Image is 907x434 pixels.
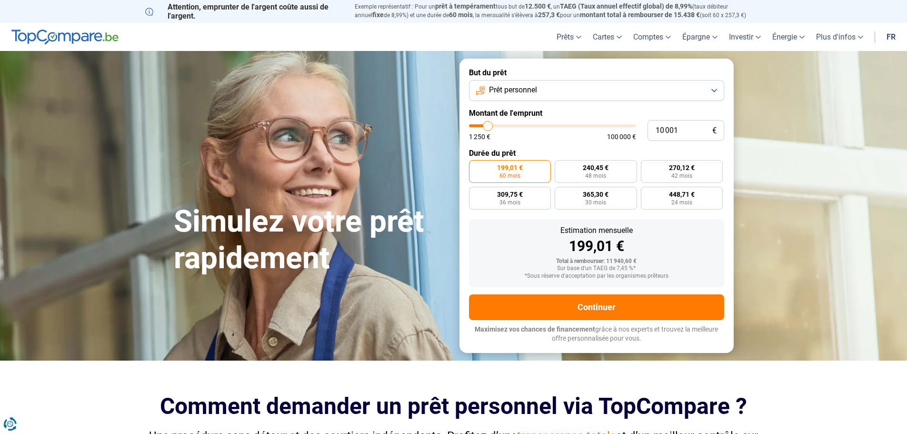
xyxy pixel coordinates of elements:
[469,133,490,140] span: 1 250 €
[538,11,560,19] span: 257,3 €
[585,173,606,179] span: 48 mois
[469,80,724,101] button: Prêt personnel
[497,191,523,198] span: 309,75 €
[469,68,724,77] label: But du prêt
[372,11,384,19] span: fixe
[881,23,901,51] a: fr
[810,23,869,51] a: Plus d'infos
[469,294,724,320] button: Continuer
[475,325,595,333] span: Maximisez vos chances de financement
[11,30,119,45] img: TopCompare
[499,173,520,179] span: 60 mois
[477,258,717,265] div: Total à rembourser: 11 940,60 €
[145,2,343,20] p: Attention, emprunter de l'argent coûte aussi de l'argent.
[469,109,724,118] label: Montant de l'emprunt
[174,203,448,277] h1: Simulez votre prêt rapidement
[449,11,473,19] span: 60 mois
[712,127,717,135] span: €
[469,149,724,158] label: Durée du prêt
[587,23,628,51] a: Cartes
[477,273,717,280] div: *Sous réserve d'acceptation par les organismes prêteurs
[607,133,636,140] span: 100 000 €
[497,164,523,171] span: 199,01 €
[723,23,767,51] a: Investir
[767,23,810,51] a: Énergie
[355,2,762,20] p: Exemple représentatif : Pour un tous but de , un (taux débiteur annuel de 8,99%) et une durée de ...
[469,325,724,343] p: grâce à nos experts et trouvez la meilleure offre personnalisée pour vous.
[525,2,551,10] span: 12.500 €
[585,200,606,205] span: 30 mois
[669,164,695,171] span: 270,12 €
[489,85,537,95] span: Prêt personnel
[677,23,723,51] a: Épargne
[671,173,692,179] span: 42 mois
[551,23,587,51] a: Prêts
[628,23,677,51] a: Comptes
[499,200,520,205] span: 36 mois
[580,11,700,19] span: montant total à rembourser de 15.438 €
[145,393,762,419] h2: Comment demander un prêt personnel via TopCompare ?
[583,164,608,171] span: 240,45 €
[669,191,695,198] span: 448,71 €
[477,239,717,253] div: 199,01 €
[477,265,717,272] div: Sur base d'un TAEG de 7,45 %*
[583,191,608,198] span: 365,30 €
[560,2,692,10] span: TAEG (Taux annuel effectif global) de 8,99%
[477,227,717,234] div: Estimation mensuelle
[435,2,496,10] span: prêt à tempérament
[671,200,692,205] span: 24 mois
